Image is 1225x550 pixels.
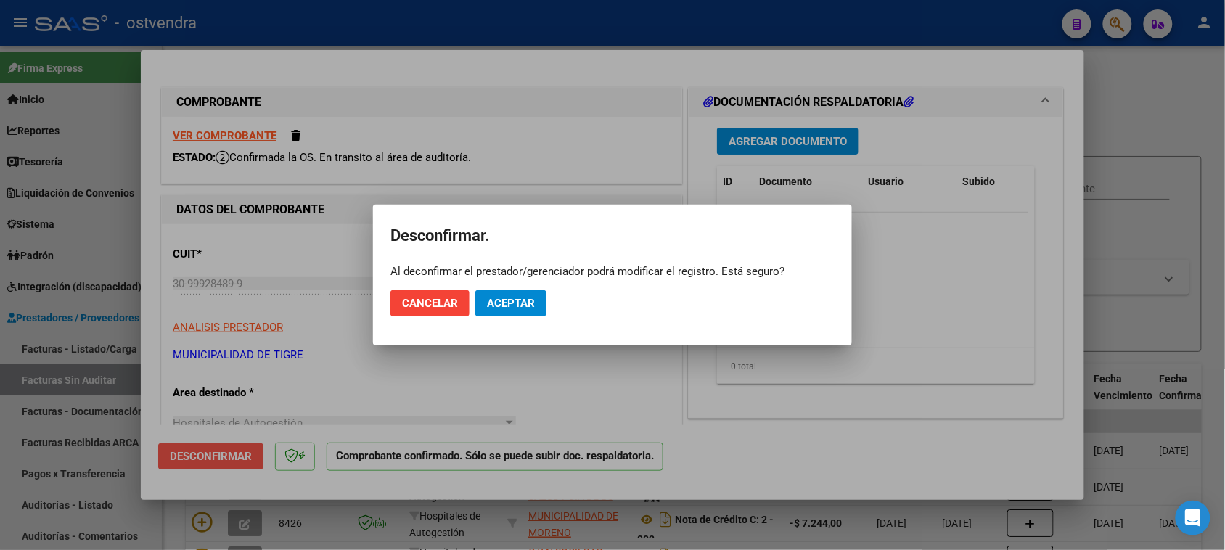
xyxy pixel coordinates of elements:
span: Cancelar [402,297,458,310]
button: Cancelar [390,290,470,316]
button: Aceptar [475,290,546,316]
div: Open Intercom Messenger [1176,501,1210,535]
span: Aceptar [487,297,535,310]
div: Al deconfirmar el prestador/gerenciador podrá modificar el registro. Está seguro? [390,264,835,279]
h2: Desconfirmar. [390,222,835,250]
